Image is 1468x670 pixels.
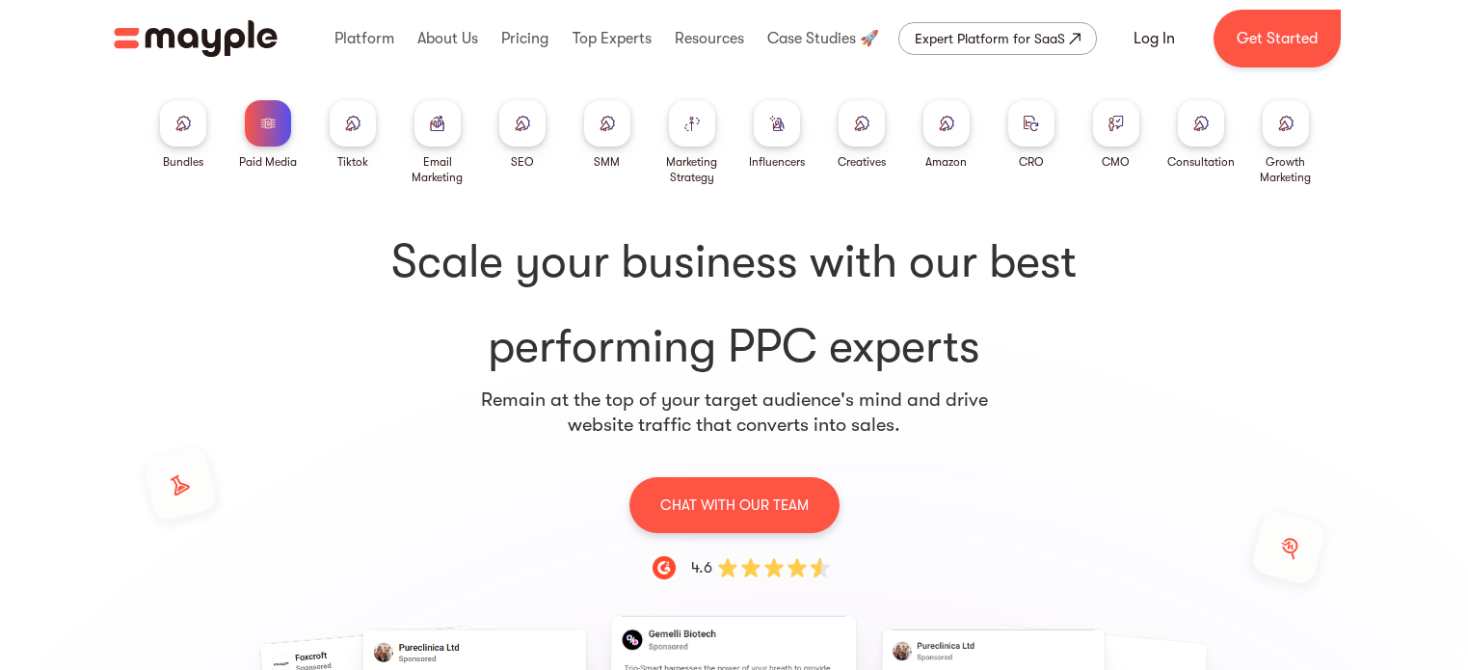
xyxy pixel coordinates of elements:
a: Growth Marketing [1251,100,1321,185]
a: home [114,20,278,57]
a: Paid Media [239,100,297,170]
div: 4.6 [691,556,712,579]
div: CRO [1019,154,1044,170]
div: Growth Marketing [1251,154,1321,185]
div: Resources [670,8,749,69]
div: Pricing [496,8,553,69]
div: Consultation [1167,154,1235,170]
a: Tiktok [330,100,376,170]
div: Paid Media [239,154,297,170]
div: Creatives [838,154,886,170]
a: Influencers [749,100,805,170]
a: CMO [1093,100,1139,170]
span: Scale your business with our best [148,231,1321,293]
a: CHAT WITH OUR TEAM [629,476,840,533]
a: Bundles [160,100,206,170]
a: CRO [1008,100,1054,170]
a: Marketing Strategy [657,100,727,185]
div: CMO [1102,154,1130,170]
div: Amazon [925,154,967,170]
div: Influencers [749,154,805,170]
div: About Us [413,8,483,69]
div: SMM [594,154,620,170]
img: Mayple logo [114,20,278,57]
div: Platform [330,8,399,69]
a: Creatives [838,100,886,170]
div: Top Experts [568,8,656,69]
div: Marketing Strategy [657,154,727,185]
p: Remain at the top of your target audience's mind and drive website traffic that converts into sales. [480,388,989,438]
a: Expert Platform for SaaS [898,22,1097,55]
a: SEO [499,100,546,170]
a: Consultation [1167,100,1235,170]
a: SMM [584,100,630,170]
p: CHAT WITH OUR TEAM [660,493,809,518]
div: SEO [511,154,534,170]
a: Get Started [1214,10,1341,67]
div: Expert Platform for SaaS [915,27,1065,50]
a: Log In [1110,15,1198,62]
div: Bundles [163,154,203,170]
div: Email Marketing [403,154,472,185]
div: Tiktok [337,154,368,170]
a: Amazon [923,100,970,170]
a: Email Marketing [403,100,472,185]
h1: performing PPC experts [148,231,1321,378]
